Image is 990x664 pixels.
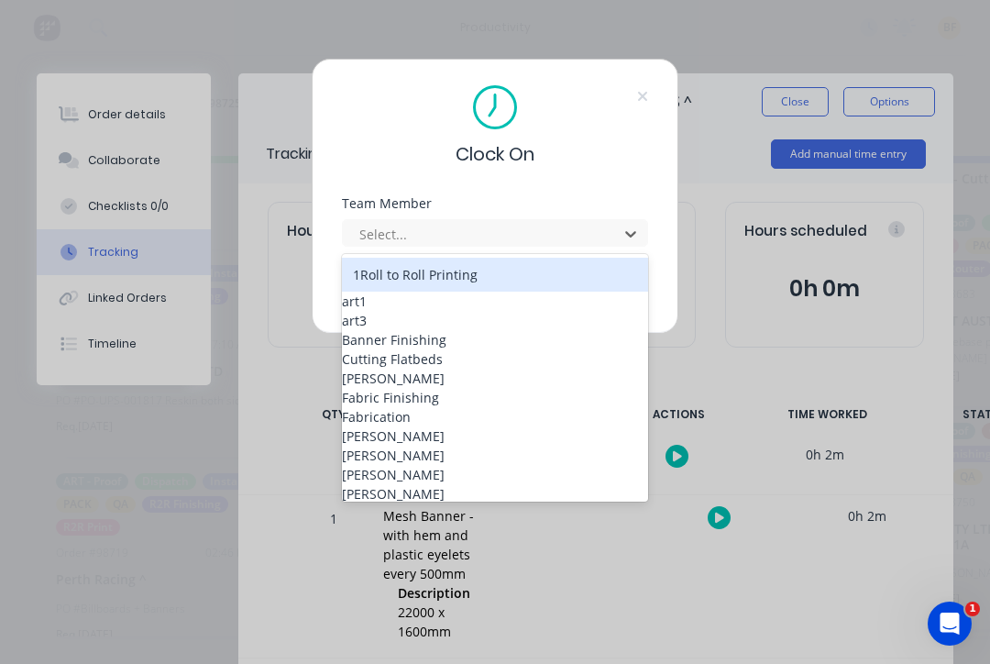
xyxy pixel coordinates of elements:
[965,602,980,616] span: 1
[342,349,648,369] div: Cutting Flatbeds
[342,446,648,465] div: [PERSON_NAME]
[928,602,972,646] iframe: Intercom live chat
[342,311,648,330] div: art3
[342,197,648,210] div: Team Member
[342,388,648,407] div: Fabric Finishing
[342,426,648,446] div: [PERSON_NAME]
[342,407,648,426] div: Fabrication
[342,330,648,349] div: Banner Finishing
[456,140,534,168] span: Clock On
[342,258,648,292] div: 1Roll to Roll Printing
[342,484,648,504] div: [PERSON_NAME]
[342,292,648,311] div: art1
[342,465,648,484] div: [PERSON_NAME]
[342,369,648,388] div: [PERSON_NAME]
